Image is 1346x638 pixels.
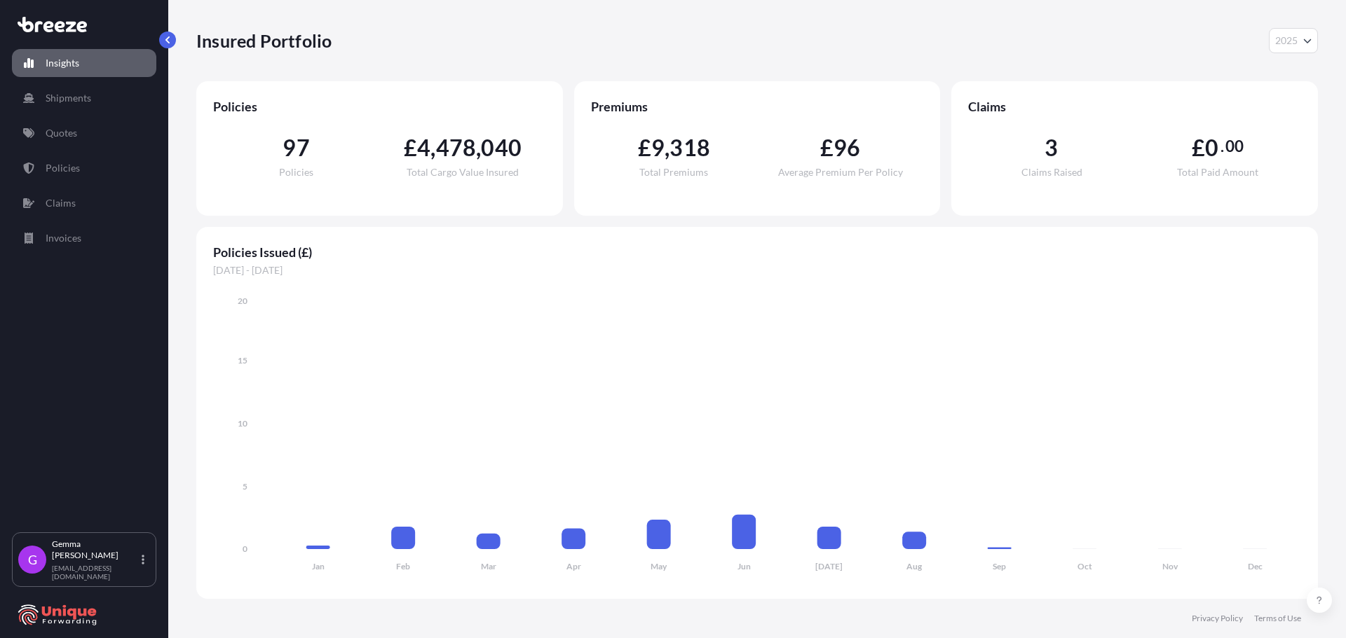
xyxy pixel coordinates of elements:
span: Total Cargo Value Insured [407,167,519,177]
p: Shipments [46,91,91,105]
tspan: [DATE] [815,561,843,571]
span: Total Premiums [639,167,708,177]
tspan: Apr [566,561,581,571]
tspan: May [651,561,667,571]
a: Policies [12,154,156,182]
p: Quotes [46,126,77,140]
span: £ [820,137,834,159]
tspan: 0 [243,543,247,554]
p: Insured Portfolio [196,29,332,52]
span: 040 [481,137,522,159]
tspan: Sep [993,561,1006,571]
span: [DATE] - [DATE] [213,263,1301,277]
span: 3 [1045,137,1058,159]
span: Claims Raised [1021,167,1082,177]
span: 2025 [1275,34,1298,48]
span: 96 [834,137,860,159]
a: Shipments [12,84,156,112]
a: Terms of Use [1254,613,1301,624]
button: Year Selector [1269,28,1318,53]
span: 0 [1205,137,1218,159]
span: Total Paid Amount [1177,167,1258,177]
a: Privacy Policy [1192,613,1243,624]
tspan: 20 [238,296,247,306]
span: , [430,137,435,159]
tspan: Feb [396,561,410,571]
span: , [476,137,481,159]
span: Claims [968,98,1301,115]
a: Invoices [12,224,156,252]
tspan: 5 [243,481,247,492]
tspan: Aug [906,561,923,571]
span: 00 [1225,141,1244,152]
tspan: 15 [238,355,247,366]
span: 318 [669,137,710,159]
span: G [28,553,37,567]
a: Quotes [12,119,156,147]
tspan: Jan [312,561,325,571]
tspan: Dec [1248,561,1263,571]
span: 478 [436,137,477,159]
img: organization-logo [18,604,98,626]
span: 97 [283,137,309,159]
span: Policies [213,98,546,115]
tspan: Nov [1162,561,1178,571]
a: Insights [12,49,156,77]
span: Average Premium Per Policy [778,167,903,177]
p: [EMAIL_ADDRESS][DOMAIN_NAME] [52,564,139,581]
tspan: 10 [238,418,247,429]
span: . [1221,141,1224,152]
span: 9 [651,137,665,159]
span: , [665,137,669,159]
span: Premiums [591,98,924,115]
p: Policies [46,161,80,175]
p: Claims [46,196,76,210]
span: £ [404,137,417,159]
span: Policies [279,167,313,177]
span: £ [1192,137,1205,159]
p: Insights [46,56,79,70]
p: Gemma [PERSON_NAME] [52,539,139,561]
span: £ [638,137,651,159]
span: Policies Issued (£) [213,244,1301,261]
tspan: Jun [737,561,751,571]
p: Invoices [46,231,81,245]
tspan: Oct [1078,561,1092,571]
span: 4 [417,137,430,159]
a: Claims [12,189,156,217]
tspan: Mar [481,561,496,571]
